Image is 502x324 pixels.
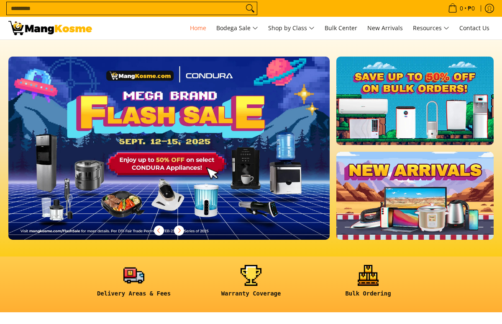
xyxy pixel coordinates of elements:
span: Shop by Class [268,23,315,34]
a: Resources [409,17,453,39]
a: Bulk Center [320,17,361,39]
button: Search [243,2,257,15]
span: ₱0 [466,5,476,11]
nav: Main Menu [100,17,494,39]
span: Bodega Sale [216,23,258,34]
span: Bulk Center [325,24,357,32]
span: Resources [413,23,449,34]
a: Shop by Class [264,17,319,39]
img: Desktop homepage 29339654 2507 42fb b9ff a0650d39e9ed [8,57,330,240]
a: New Arrivals [363,17,407,39]
img: Mang Kosme: Your Home Appliances Warehouse Sale Partner! [8,21,92,35]
span: 0 [458,5,464,11]
a: <h6><strong>Delivery Areas & Fees</strong></h6> [79,265,188,303]
span: Contact Us [459,24,489,32]
button: Previous [150,221,168,240]
button: Next [170,221,188,240]
a: Bodega Sale [212,17,262,39]
a: Contact Us [455,17,494,39]
span: Home [190,24,206,32]
a: <h6><strong>Bulk Ordering</strong></h6> [314,265,423,303]
span: • [446,4,477,13]
a: Home [186,17,210,39]
span: New Arrivals [367,24,403,32]
a: <h6><strong>Warranty Coverage</strong></h6> [197,265,305,303]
